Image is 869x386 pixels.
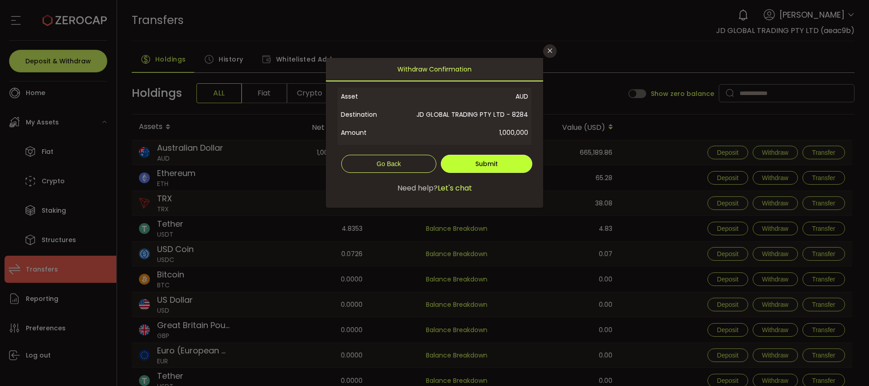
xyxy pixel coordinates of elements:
[397,183,438,194] span: Need help?
[438,183,472,194] span: Let's chat
[398,124,528,142] span: 1,000,000
[377,160,401,167] span: Go Back
[341,87,398,105] span: Asset
[397,58,472,81] span: Withdraw Confirmation
[761,288,869,386] div: 聊天小组件
[441,155,532,173] button: Submit
[543,44,557,58] button: Close
[761,288,869,386] iframe: Chat Widget
[475,159,498,168] span: Submit
[341,105,398,124] span: Destination
[398,87,528,105] span: AUD
[341,155,436,173] button: Go Back
[341,124,398,142] span: Amount
[326,58,543,208] div: dialog
[398,105,528,124] span: JD GLOBAL TRADING PTY LTD - 8284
